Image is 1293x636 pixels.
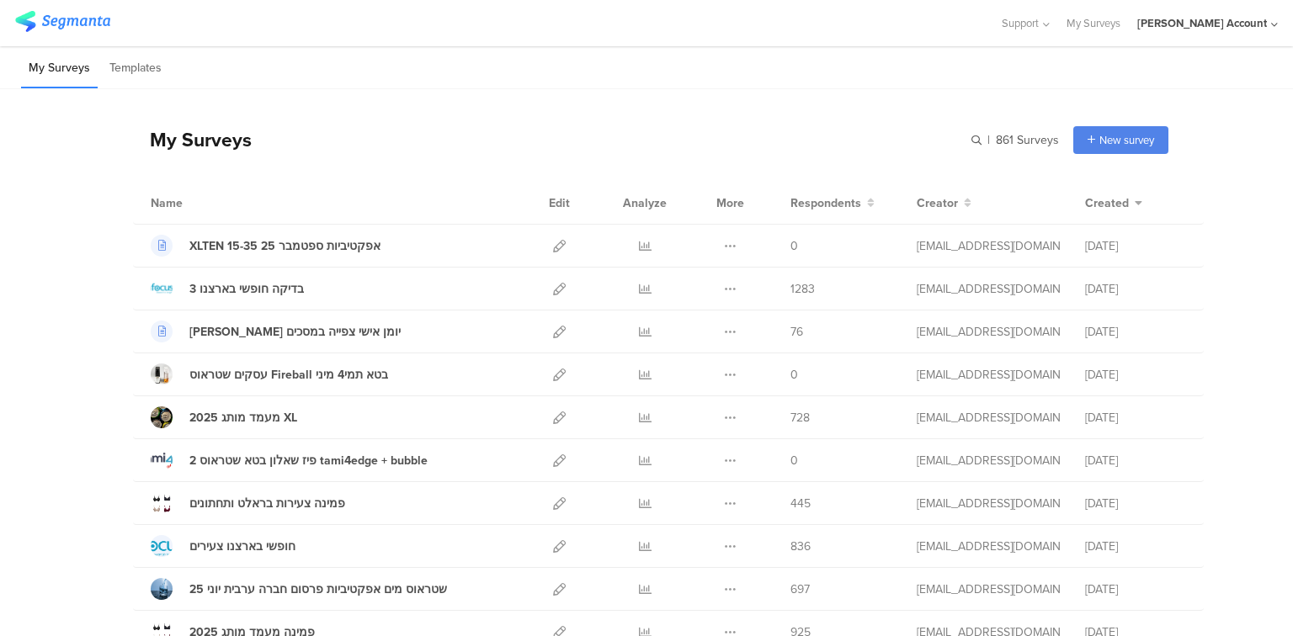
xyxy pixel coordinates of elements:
div: 2025 מעמד מותג XL [189,409,297,427]
div: [DATE] [1085,280,1186,298]
div: [DATE] [1085,452,1186,469]
span: 861 Surveys [996,131,1059,149]
a: 2 פיז שאלון בטא שטראוס tami4edge + bubble [151,449,428,471]
a: 2025 מעמד מותג XL [151,406,297,428]
div: [DATE] [1085,366,1186,384]
div: 2 פיז שאלון בטא שטראוס tami4edge + bubble [189,452,428,469]
button: Creator [917,194,971,212]
div: odelya@ifocus-r.com [917,237,1060,255]
div: odelya@ifocus-r.com [917,280,1060,298]
a: 3 בדיקה חופשי בארצנו [151,278,304,299]
span: 836 [790,538,811,555]
div: odelya@ifocus-r.com [917,452,1060,469]
a: עסקים שטראוס Fireball בטא תמי4 מיני [151,363,388,385]
div: שמיר שאלון יומן אישי צפייה במסכים [189,323,401,341]
div: [DATE] [1085,580,1186,598]
div: פמינה צעירות בראלט ותחתונים [189,495,345,512]
span: 0 [790,452,798,469]
div: odelya@ifocus-r.com [917,409,1060,427]
li: Templates [102,49,169,88]
span: Support [1002,15,1039,31]
div: [DATE] [1085,323,1186,341]
span: | [985,131,992,149]
div: More [712,182,748,224]
div: [DATE] [1085,409,1186,427]
span: 0 [790,237,798,255]
div: odelya@ifocus-r.com [917,580,1060,598]
div: odelya@ifocus-r.com [917,323,1060,341]
a: [PERSON_NAME] יומן אישי צפייה במסכים [151,321,401,342]
div: odelya@ifocus-r.com [917,366,1060,384]
div: עסקים שטראוס Fireball בטא תמי4 מיני [189,366,388,384]
a: XLTEN 15-35 אפקטיביות ספטמבר 25 [151,235,380,257]
span: Creator [917,194,958,212]
button: Respondents [790,194,875,212]
div: חופשי בארצנו צעירים [189,538,295,555]
span: 697 [790,580,810,598]
div: Name [151,194,252,212]
a: פמינה צעירות בראלט ותחתונים [151,492,345,514]
div: [PERSON_NAME] Account [1137,15,1267,31]
span: New survey [1099,132,1154,148]
div: [DATE] [1085,538,1186,555]
div: XLTEN 15-35 אפקטיביות ספטמבר 25 [189,237,380,255]
button: Created [1085,194,1142,212]
img: segmanta logo [15,11,110,32]
span: Respondents [790,194,861,212]
li: My Surveys [21,49,98,88]
span: 445 [790,495,811,512]
a: שטראוס מים אפקטיביות פרסום חברה ערבית יוני 25 [151,578,447,600]
div: Analyze [620,182,670,224]
div: odelya@ifocus-r.com [917,495,1060,512]
span: Created [1085,194,1129,212]
div: [DATE] [1085,237,1186,255]
span: 728 [790,409,810,427]
div: 3 בדיקה חופשי בארצנו [189,280,304,298]
span: 1283 [790,280,815,298]
div: שטראוס מים אפקטיביות פרסום חברה ערבית יוני 25 [189,580,447,598]
span: 76 [790,323,803,341]
span: 0 [790,366,798,384]
div: Edit [541,182,577,224]
a: חופשי בארצנו צעירים [151,535,295,557]
div: My Surveys [133,125,252,154]
div: [DATE] [1085,495,1186,512]
div: odelya@ifocus-r.com [917,538,1060,555]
